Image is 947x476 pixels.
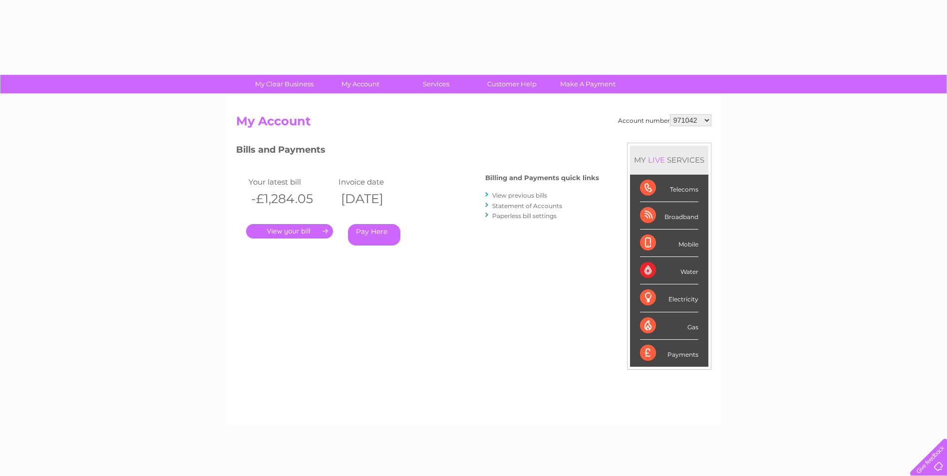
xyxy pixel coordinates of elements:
[336,189,426,209] th: [DATE]
[640,340,698,367] div: Payments
[640,202,698,230] div: Broadband
[246,224,333,238] a: .
[640,284,698,312] div: Electricity
[640,257,698,284] div: Water
[618,114,711,126] div: Account number
[492,192,547,199] a: View previous bills
[236,114,711,133] h2: My Account
[236,143,599,160] h3: Bills and Payments
[646,155,667,165] div: LIVE
[348,224,400,245] a: Pay Here
[640,312,698,340] div: Gas
[492,212,557,220] a: Paperless bill settings
[319,75,401,93] a: My Account
[471,75,553,93] a: Customer Help
[243,75,325,93] a: My Clear Business
[640,230,698,257] div: Mobile
[547,75,629,93] a: Make A Payment
[246,175,336,189] td: Your latest bill
[630,146,708,174] div: MY SERVICES
[246,189,336,209] th: -£1,284.05
[395,75,477,93] a: Services
[485,174,599,182] h4: Billing and Payments quick links
[640,175,698,202] div: Telecoms
[492,202,562,210] a: Statement of Accounts
[336,175,426,189] td: Invoice date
